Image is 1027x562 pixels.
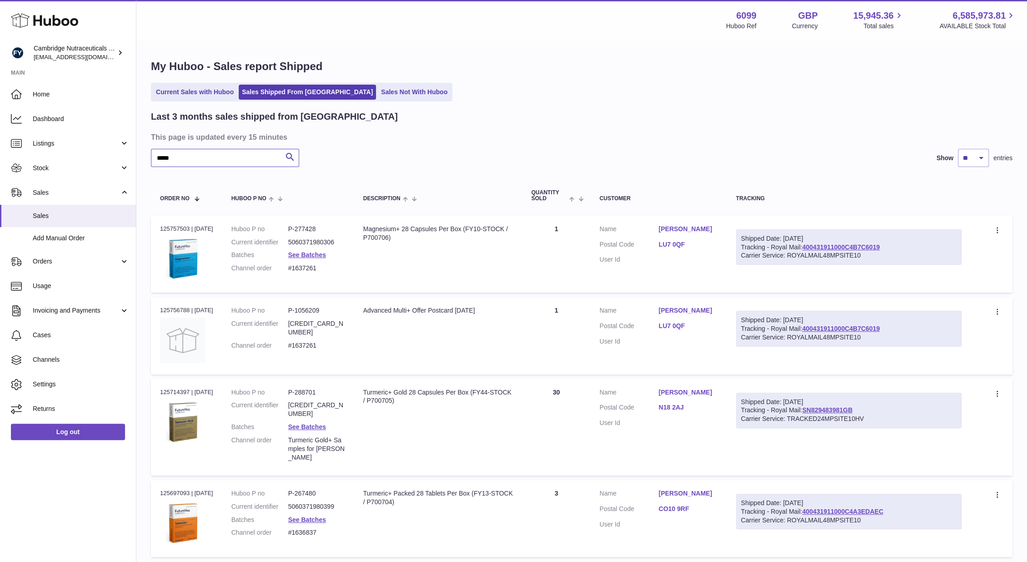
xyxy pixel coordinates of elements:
dt: Current identifier [231,319,288,337]
div: Carrier Service: ROYALMAIL48MPSITE10 [741,333,957,342]
dt: User Id [600,337,659,346]
a: Log out [11,424,125,440]
a: [PERSON_NAME] [659,306,718,315]
dt: Postal Code [600,240,659,251]
div: Magnesium+ 28 Capsules Per Box (FY10-STOCK / P700706) [363,225,513,242]
dd: P-267480 [288,489,345,498]
a: See Batches [288,251,326,258]
span: Home [33,90,129,99]
a: 6,585,973.81 AVAILABLE Stock Total [939,10,1016,30]
dt: Postal Code [600,505,659,516]
dt: Batches [231,516,288,524]
dt: Postal Code [600,403,659,414]
strong: GBP [798,10,817,22]
dd: P-288701 [288,388,345,397]
td: 1 [522,297,591,374]
img: no-photo.jpg [160,318,205,363]
dt: Current identifier [231,238,288,247]
a: SN829483981GB [802,406,852,414]
span: Stock [33,164,120,172]
div: Shipped Date: [DATE] [741,316,957,324]
dt: User Id [600,419,659,427]
dt: Huboo P no [231,388,288,397]
dt: User Id [600,520,659,529]
div: Tracking [736,196,962,202]
dt: Huboo P no [231,225,288,233]
span: Quantity Sold [531,190,567,202]
dd: [CREDIT_CARD_NUMBER] [288,319,345,337]
strong: 6099 [736,10,756,22]
a: [PERSON_NAME] [659,388,718,397]
td: 1 [522,216,591,293]
dt: Channel order [231,264,288,273]
span: Channels [33,355,129,364]
dt: Channel order [231,341,288,350]
dd: P-277428 [288,225,345,233]
span: Huboo P no [231,196,266,202]
td: 30 [522,379,591,476]
img: huboo@camnutra.com [11,46,25,60]
dt: Current identifier [231,502,288,511]
dt: Huboo P no [231,489,288,498]
a: 400431911000C4B7C6019 [802,243,879,251]
span: AVAILABLE Stock Total [939,22,1016,30]
dt: Channel order [231,436,288,462]
dt: Name [600,306,659,317]
div: Tracking - Royal Mail: [736,393,962,429]
a: LU7 0QF [659,240,718,249]
span: Settings [33,380,129,389]
span: Cases [33,331,129,339]
dd: #1636837 [288,528,345,537]
dd: [CREDIT_CARD_NUMBER] [288,401,345,418]
span: Order No [160,196,190,202]
a: CO10 9RF [659,505,718,513]
h1: My Huboo - Sales report Shipped [151,59,1012,74]
td: 3 [522,480,591,557]
div: Shipped Date: [DATE] [741,499,957,507]
img: 60991720007859.jpg [160,399,205,445]
img: 1619447755.png [160,236,205,281]
div: Carrier Service: ROYALMAIL48MPSITE10 [741,516,957,525]
span: Dashboard [33,115,129,123]
dd: #1637261 [288,264,345,273]
label: Show [937,154,953,162]
a: [PERSON_NAME] [659,225,718,233]
div: 125757503 | [DATE] [160,225,213,233]
span: Returns [33,405,129,413]
span: Orders [33,257,120,266]
a: 400431911000C4A3EDAEC [802,508,883,515]
span: Usage [33,282,129,290]
a: See Batches [288,516,326,523]
h3: This page is updated every 15 minutes [151,132,1010,142]
div: Currency [792,22,818,30]
a: LU7 0QF [659,322,718,330]
a: Sales Not With Huboo [378,85,451,100]
dt: Huboo P no [231,306,288,315]
div: Shipped Date: [DATE] [741,234,957,243]
span: Sales [33,212,129,220]
span: [EMAIL_ADDRESS][DOMAIN_NAME] [34,53,134,61]
span: Invoicing and Payments [33,306,120,315]
dt: Postal Code [600,322,659,333]
div: Customer [600,196,718,202]
a: 15,945.36 Total sales [853,10,904,30]
dt: Current identifier [231,401,288,418]
dt: Name [600,489,659,500]
span: entries [993,154,1012,162]
div: Shipped Date: [DATE] [741,398,957,406]
dt: Batches [231,423,288,431]
div: Huboo Ref [726,22,756,30]
div: 125697093 | [DATE] [160,489,213,497]
dt: Batches [231,251,288,259]
dd: P-1056209 [288,306,345,315]
span: Add Manual Order [33,234,129,243]
a: N18 2AJ [659,403,718,412]
dd: Turmeric Gold+ Samples for [PERSON_NAME] [288,436,345,462]
span: Sales [33,188,120,197]
div: Carrier Service: TRACKED24MPSITE10HV [741,415,957,423]
span: 6,585,973.81 [952,10,1006,22]
div: 125714397 | [DATE] [160,388,213,396]
a: Sales Shipped From [GEOGRAPHIC_DATA] [239,85,376,100]
div: Tracking - Royal Mail: [736,311,962,347]
span: Listings [33,139,120,148]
